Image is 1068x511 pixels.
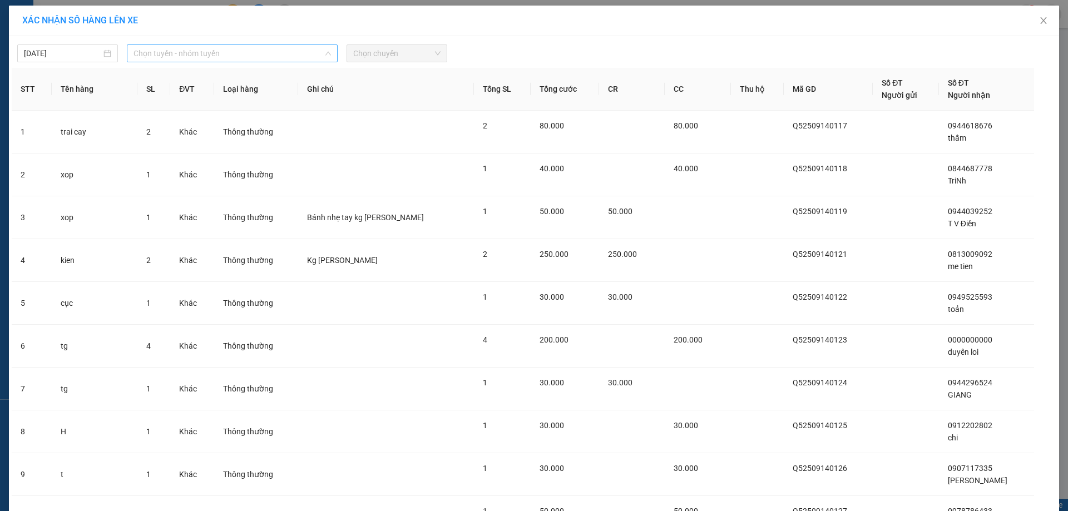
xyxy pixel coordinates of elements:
[674,121,698,130] span: 80.000
[793,121,847,130] span: Q52509140117
[948,390,972,399] span: GIANG
[948,176,966,185] span: TriNh
[214,368,298,410] td: Thông thường
[12,196,52,239] td: 3
[298,68,474,111] th: Ghi chú
[483,421,487,430] span: 1
[12,282,52,325] td: 5
[483,378,487,387] span: 1
[674,421,698,430] span: 30.000
[170,410,214,453] td: Khác
[948,78,969,87] span: Số ĐT
[483,121,487,130] span: 2
[731,68,784,111] th: Thu hộ
[531,68,599,111] th: Tổng cước
[948,207,992,216] span: 0944039252
[1028,6,1059,37] button: Close
[948,305,964,314] span: toản
[483,250,487,259] span: 2
[170,453,214,496] td: Khác
[12,239,52,282] td: 4
[948,121,992,130] span: 0944618676
[948,262,973,271] span: me tien
[12,453,52,496] td: 9
[52,68,137,111] th: Tên hàng
[12,410,52,453] td: 8
[474,68,531,111] th: Tổng SL
[483,207,487,216] span: 1
[793,164,847,173] span: Q52509140118
[483,464,487,473] span: 1
[214,410,298,453] td: Thông thường
[948,250,992,259] span: 0813009092
[948,378,992,387] span: 0944296524
[793,335,847,344] span: Q52509140123
[12,325,52,368] td: 6
[882,78,903,87] span: Số ĐT
[52,368,137,410] td: tg
[793,421,847,430] span: Q52509140125
[52,196,137,239] td: xop
[608,292,632,301] span: 30.000
[948,164,992,173] span: 0844687778
[52,239,137,282] td: kien
[133,45,331,62] span: Chọn tuyến - nhóm tuyến
[599,68,665,111] th: CR
[214,453,298,496] td: Thông thường
[540,207,564,216] span: 50.000
[353,45,441,62] span: Chọn chuyến
[793,378,847,387] span: Q52509140124
[540,292,564,301] span: 30.000
[52,453,137,496] td: t
[146,427,151,436] span: 1
[793,250,847,259] span: Q52509140121
[146,470,151,479] span: 1
[12,368,52,410] td: 7
[674,164,698,173] span: 40.000
[665,68,731,111] th: CC
[1039,16,1048,25] span: close
[948,219,976,228] span: T V Điền
[784,68,873,111] th: Mã GD
[948,348,978,356] span: duyên loi
[608,207,632,216] span: 50.000
[948,335,992,344] span: 0000000000
[52,325,137,368] td: tg
[948,464,992,473] span: 0907117335
[948,292,992,301] span: 0949525593
[540,250,568,259] span: 250.000
[882,91,917,100] span: Người gửi
[483,292,487,301] span: 1
[22,15,138,26] span: XÁC NHẬN SỐ HÀNG LÊN XE
[793,207,847,216] span: Q52509140119
[674,464,698,473] span: 30.000
[325,50,332,57] span: down
[52,282,137,325] td: cục
[540,335,568,344] span: 200.000
[146,384,151,393] span: 1
[540,121,564,130] span: 80.000
[948,421,992,430] span: 0912202802
[12,153,52,196] td: 2
[608,250,637,259] span: 250.000
[540,421,564,430] span: 30.000
[24,47,101,59] input: 14/09/2025
[793,464,847,473] span: Q52509140126
[948,133,966,142] span: thấm
[793,292,847,301] span: Q52509140122
[12,111,52,153] td: 1
[948,91,990,100] span: Người nhận
[52,111,137,153] td: trai cay
[52,153,137,196] td: xop
[948,433,958,442] span: chi
[483,164,487,173] span: 1
[674,335,703,344] span: 200.000
[170,368,214,410] td: Khác
[540,378,564,387] span: 30.000
[540,164,564,173] span: 40.000
[948,476,1007,485] span: [PERSON_NAME]
[483,335,487,344] span: 4
[52,410,137,453] td: H
[12,68,52,111] th: STT
[608,378,632,387] span: 30.000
